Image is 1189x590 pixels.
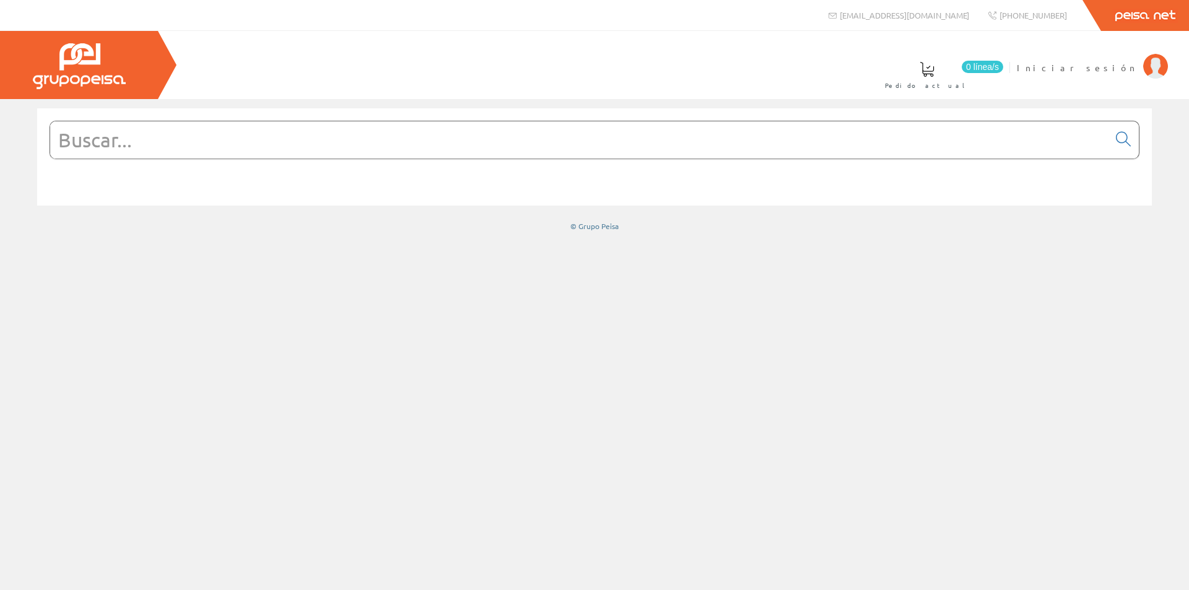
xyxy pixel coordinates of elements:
span: Pedido actual [885,79,969,92]
span: 0 línea/s [962,61,1003,73]
span: Iniciar sesión [1017,61,1137,74]
span: [EMAIL_ADDRESS][DOMAIN_NAME] [840,10,969,20]
a: Iniciar sesión [1017,51,1168,63]
div: © Grupo Peisa [37,221,1152,232]
span: [PHONE_NUMBER] [1000,10,1067,20]
img: Grupo Peisa [33,43,126,89]
input: Buscar... [50,121,1108,158]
